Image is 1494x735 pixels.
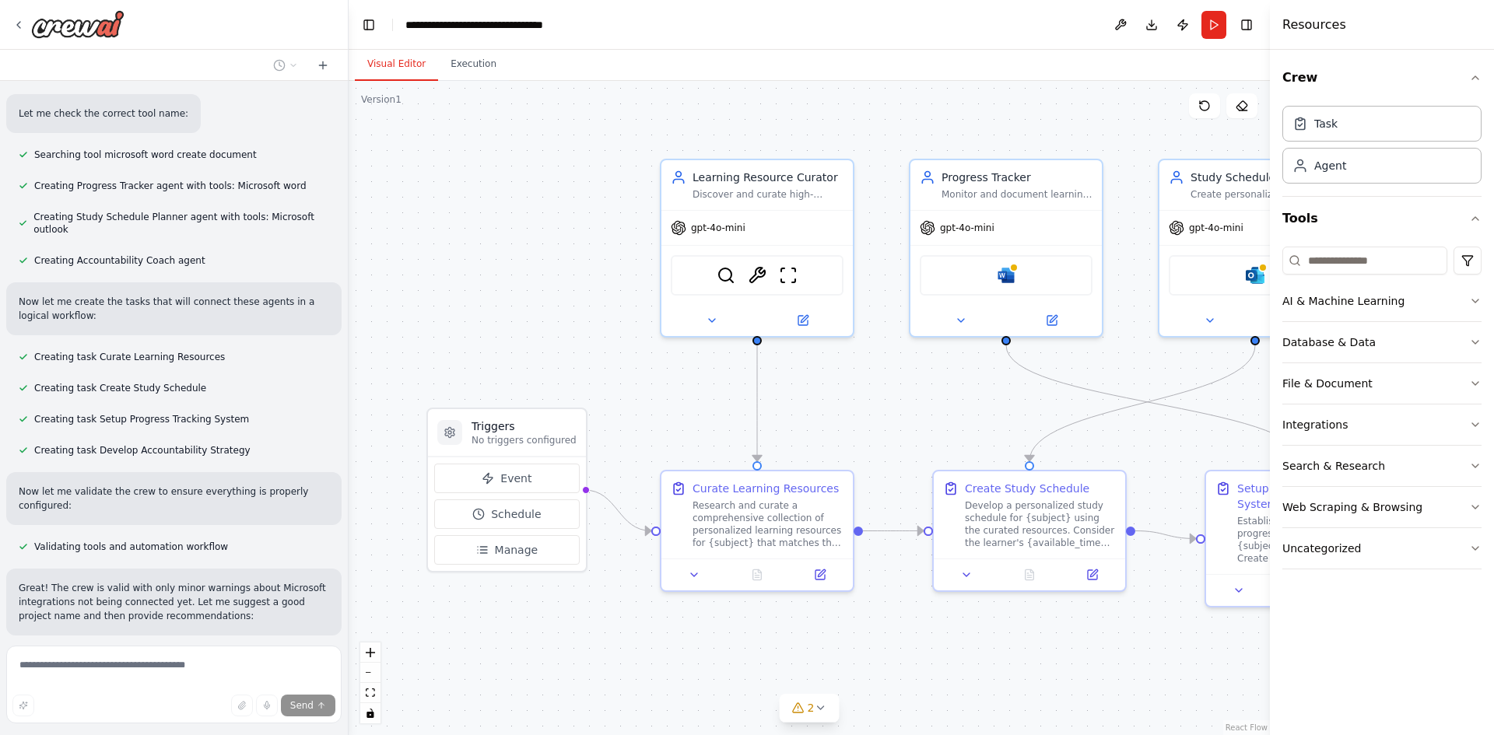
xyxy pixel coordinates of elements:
span: Creating Progress Tracker agent with tools: Microsoft word [34,180,307,192]
h3: Triggers [472,418,577,434]
span: Creating task Create Study Schedule [34,382,206,394]
img: Microsoft outlook [1246,266,1264,285]
button: Database & Data [1282,322,1482,362]
img: ScrapeWebsiteTool [779,266,798,285]
button: Event [434,464,580,493]
img: Microsoft word [997,266,1015,285]
button: Open in side panel [1008,311,1096,330]
button: No output available [997,565,1063,584]
h4: Resources [1282,16,1346,34]
div: TriggersNo triggers configuredEventScheduleManage [426,408,587,572]
div: Curate Learning Resources [693,481,839,496]
button: Upload files [231,695,253,716]
a: React Flow attribution [1226,723,1268,732]
div: Research and curate a comprehensive collection of personalized learning resources for {subject} t... [693,499,843,549]
div: Create personalized and optimal study schedules for {subject} based on the learner's {available_t... [1191,188,1341,201]
div: Curate Learning ResourcesResearch and curate a comprehensive collection of personalized learning ... [660,470,854,592]
div: React Flow controls [360,642,381,723]
button: Crew [1282,56,1482,100]
div: Establish a comprehensive progress tracking system for {subject} learning journey. Create templat... [1237,515,1388,565]
button: No output available [724,565,791,584]
div: Integrations [1282,417,1348,432]
div: Database & Data [1282,334,1376,350]
div: Web Scraping & Browsing [1282,499,1422,515]
span: Event [500,471,531,486]
div: Progress Tracker [942,170,1092,185]
button: fit view [360,683,381,703]
g: Edge from 6687881b-a092-4de0-b066-f7e2ef34d897 to bd44abd6-c06f-4ee9-be72-899fa9b7f7ae [998,345,1310,461]
div: AI & Machine Learning [1282,293,1405,309]
button: zoom out [360,663,381,683]
div: Crew [1282,100,1482,196]
div: Search & Research [1282,458,1385,474]
span: Creating task Develop Accountability Strategy [34,444,251,457]
p: Now let me validate the crew to ensure everything is properly configured: [19,485,329,513]
p: Great! The crew is valid with only minor warnings about Microsoft integrations not being connecte... [19,581,329,623]
div: Task [1314,116,1338,131]
div: File & Document [1282,376,1373,391]
button: Uncategorized [1282,528,1482,569]
p: Now let me create the tasks that will connect these agents in a logical workflow: [19,295,329,323]
span: Creating task Setup Progress Tracking System [34,413,249,425]
img: Logo [31,10,124,38]
div: Monitor and document learning progress for {subject}, tracking completed materials, time spent st... [942,188,1092,201]
div: Tools [1282,240,1482,582]
div: Setup Progress Tracking SystemEstablish a comprehensive progress tracking system for {subject} le... [1205,470,1399,607]
p: Let me check the correct tool name: [19,107,188,121]
button: Send [281,695,335,716]
div: Learning Resource Curator [693,170,843,185]
p: No triggers configured [472,434,577,446]
div: Version 1 [361,93,402,106]
button: Improve this prompt [12,695,34,716]
button: Start a new chat [310,56,335,75]
button: zoom in [360,642,381,663]
nav: breadcrumb [405,17,580,33]
div: Agent [1314,158,1346,173]
span: Manage [495,542,538,558]
img: ArxivPaperTool [748,266,766,285]
button: Switch to previous chat [267,56,304,75]
button: 2 [780,694,840,723]
button: Manage [434,535,580,565]
span: gpt-4o-mini [691,222,745,234]
button: Visual Editor [355,48,438,81]
span: Schedule [491,506,541,522]
button: Web Scraping & Browsing [1282,487,1482,527]
button: Click to speak your automation idea [256,695,278,716]
div: Study Schedule PlannerCreate personalized and optimal study schedules for {subject} based on the ... [1158,159,1352,338]
g: Edge from d3ddcc53-6b7b-44d0-acd7-839a112d06b1 to 8e6e64c7-255c-4643-b730-6960f8506338 [1022,345,1263,461]
g: Edge from 275265d9-46dc-48d2-9e5f-662612927de4 to 92087d19-15f2-42a2-95ed-fea9778d38f8 [749,345,765,461]
div: Progress TrackerMonitor and document learning progress for {subject}, tracking completed material... [909,159,1103,338]
span: gpt-4o-mini [940,222,994,234]
span: Validating tools and automation workflow [34,541,228,553]
g: Edge from triggers to 92087d19-15f2-42a2-95ed-fea9778d38f8 [584,482,651,539]
button: Schedule [434,499,580,529]
span: Creating Study Schedule Planner agent with tools: Microsoft outlook [33,211,329,236]
button: Integrations [1282,404,1482,445]
g: Edge from 92087d19-15f2-42a2-95ed-fea9778d38f8 to 8e6e64c7-255c-4643-b730-6960f8506338 [863,523,924,539]
button: AI & Machine Learning [1282,281,1482,321]
img: SerperDevTool [717,266,735,285]
span: Searching tool microsoft word create document [34,149,257,161]
button: Tools [1282,197,1482,240]
button: File & Document [1282,363,1482,404]
div: Create Study Schedule [965,481,1089,496]
button: Execution [438,48,509,81]
div: Discover and curate high-quality, personalized learning resources for {subject} based on the lear... [693,188,843,201]
div: Develop a personalized study schedule for {subject} using the curated resources. Consider the lea... [965,499,1116,549]
div: Setup Progress Tracking System [1237,481,1388,512]
button: Hide right sidebar [1236,14,1257,36]
button: Open in side panel [1257,311,1345,330]
span: Creating task Curate Learning Resources [34,351,225,363]
div: Uncategorized [1282,541,1361,556]
span: gpt-4o-mini [1189,222,1243,234]
g: Edge from 8e6e64c7-255c-4643-b730-6960f8506338 to bd44abd6-c06f-4ee9-be72-899fa9b7f7ae [1135,523,1196,547]
button: Search & Research [1282,446,1482,486]
button: Open in side panel [1065,565,1119,584]
button: Open in side panel [793,565,847,584]
button: toggle interactivity [360,703,381,723]
div: Study Schedule Planner [1191,170,1341,185]
button: Open in side panel [759,311,847,330]
span: Send [290,699,314,712]
div: Create Study ScheduleDevelop a personalized study schedule for {subject} using the curated resour... [932,470,1127,592]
